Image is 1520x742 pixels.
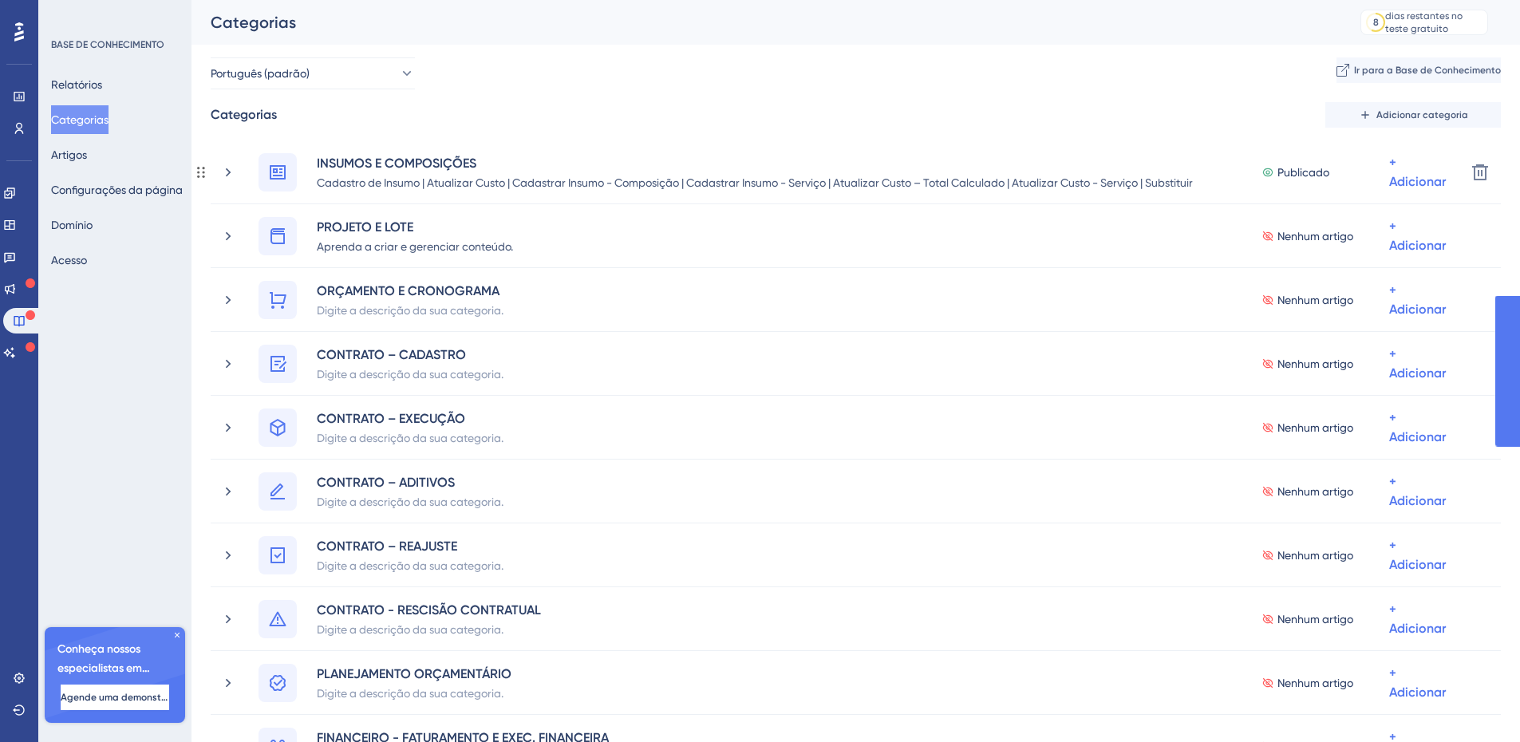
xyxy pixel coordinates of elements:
[1277,549,1353,562] font: Nenhum artigo
[51,39,164,50] font: BASE DE CONHECIMENTO
[317,347,466,362] font: CONTRATO – CADASTRO
[51,254,87,266] font: Acesso
[51,140,87,169] button: Artigos
[1389,602,1446,636] font: + Adicionar
[57,642,150,694] font: Conheça nossos especialistas em integração 🎧
[1453,679,1501,727] iframe: Iniciador do Assistente de IA do UserGuiding
[51,70,102,99] button: Relatórios
[51,219,93,231] font: Domínio
[1336,57,1501,83] button: Ir para a Base de Conhecimento
[51,246,87,274] button: Acesso
[317,156,476,171] font: INSUMOS E COMPOSIÇÕES
[1389,474,1446,508] font: + Adicionar
[317,475,455,490] font: CONTRATO – ADITIVOS
[1277,677,1353,689] font: Nenhum artigo
[317,687,503,700] font: Digite a descrição da sua categoria.
[1389,410,1446,444] font: + Adicionar
[317,495,503,508] font: Digite a descrição da sua categoria.
[317,432,503,444] font: Digite a descrição da sua categoria.
[51,105,109,134] button: Categorias
[51,211,93,239] button: Domínio
[1389,155,1446,189] font: + Adicionar
[317,602,541,618] font: CONTRATO - RESCISÃO CONTRATUAL
[1277,294,1353,306] font: Nenhum artigo
[51,78,102,91] font: Relatórios
[51,184,183,196] font: Configurações da página
[317,411,465,426] font: CONTRATO – EXECUÇÃO
[1389,346,1446,381] font: + Adicionar
[1354,65,1501,76] font: Ir para a Base de Conhecimento
[211,67,310,80] font: Português (padrão)
[1385,10,1463,34] font: dias restantes no teste gratuito
[1277,421,1353,434] font: Nenhum artigo
[51,176,183,204] button: Configurações da página
[1277,485,1353,498] font: Nenhum artigo
[1376,109,1468,120] font: Adicionar categoria
[1277,230,1353,243] font: Nenhum artigo
[1373,17,1379,28] font: 8
[1277,613,1353,626] font: Nenhum artigo
[1325,102,1501,128] button: Adicionar categoria
[317,368,503,381] font: Digite a descrição da sua categoria.
[317,559,503,572] font: Digite a descrição da sua categoria.
[51,148,87,161] font: Artigos
[317,283,499,298] font: ORÇAMENTO E CRONOGRAMA
[51,113,109,126] font: Categorias
[317,240,513,253] font: Aprenda a criar e gerenciar conteúdo.
[317,176,1193,208] font: Cadastro de Insumo | Atualizar Custo | Cadastrar Insumo - Composição | Cadastrar Insumo - Serviço...
[211,107,277,122] font: Categorias
[1389,538,1446,572] font: + Adicionar
[1389,665,1446,700] font: + Adicionar
[1389,219,1446,253] font: + Adicionar
[317,666,511,681] font: PLANEJAMENTO ORÇAMENTÁRIO
[317,304,503,317] font: Digite a descrição da sua categoria.
[211,57,415,89] button: Português (padrão)
[1389,282,1446,317] font: + Adicionar
[61,692,188,703] font: Agende uma demonstração
[317,539,457,554] font: CONTRATO – REAJUSTE
[1277,166,1329,179] font: Publicado
[317,219,413,235] font: PROJETO E LOTE
[211,13,296,32] font: Categorias
[317,623,503,636] font: Digite a descrição da sua categoria.
[61,685,169,710] button: Agende uma demonstração
[1277,357,1353,370] font: Nenhum artigo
